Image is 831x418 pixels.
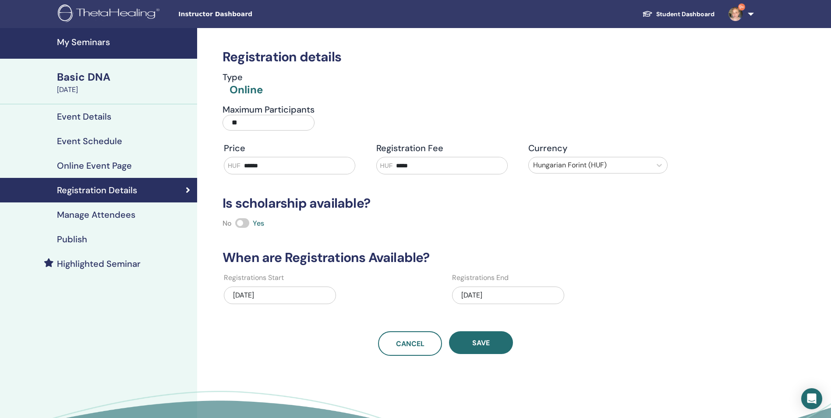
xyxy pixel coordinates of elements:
[224,143,363,153] h4: Price
[58,4,163,24] img: logo.png
[635,6,721,22] a: Student Dashboard
[728,7,743,21] img: default.jpg
[57,259,141,269] h4: Highlighted Seminar
[396,339,424,348] span: Cancel
[738,4,745,11] span: 9+
[57,160,132,171] h4: Online Event Page
[57,111,111,122] h4: Event Details
[217,49,674,65] h3: Registration details
[224,273,284,283] label: Registrations Start
[57,85,192,95] div: [DATE]
[57,136,122,146] h4: Event Schedule
[528,143,668,153] h4: Currency
[452,273,509,283] label: Registrations End
[223,219,232,228] span: No
[228,161,240,170] span: HUF
[217,195,674,211] h3: Is scholarship available?
[223,72,263,82] h4: Type
[178,10,310,19] span: Instructor Dashboard
[472,338,490,347] span: Save
[223,104,315,115] h4: Maximum Participants
[642,10,653,18] img: graduation-cap-white.svg
[449,331,513,354] button: Save
[57,185,137,195] h4: Registration Details
[223,115,315,131] input: Maximum Participants
[224,287,336,304] div: [DATE]
[217,250,674,266] h3: When are Registrations Available?
[380,161,393,170] span: HUF
[801,388,822,409] div: Open Intercom Messenger
[57,234,87,244] h4: Publish
[57,37,192,47] h4: My Seminars
[230,82,263,97] div: Online
[57,70,192,85] div: Basic DNA
[378,331,442,356] a: Cancel
[52,70,197,95] a: Basic DNA[DATE]
[57,209,135,220] h4: Manage Attendees
[452,287,564,304] div: [DATE]
[376,143,516,153] h4: Registration Fee
[253,219,264,228] span: Yes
